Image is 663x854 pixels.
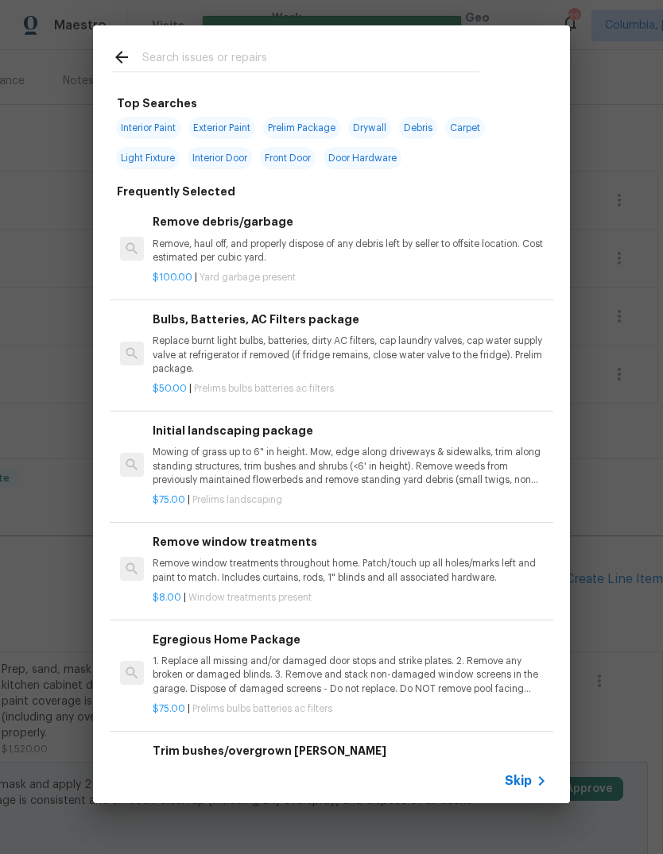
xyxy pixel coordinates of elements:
[260,147,316,169] span: Front Door
[153,533,547,551] h6: Remove window treatments
[153,493,547,507] p: |
[153,311,547,328] h6: Bulbs, Batteries, AC Filters package
[153,704,185,713] span: $75.00
[348,117,391,139] span: Drywall
[153,495,185,504] span: $75.00
[153,384,187,393] span: $50.00
[324,147,401,169] span: Door Hardware
[153,272,192,282] span: $100.00
[263,117,340,139] span: Prelim Package
[153,557,547,584] p: Remove window treatments throughout home. Patch/touch up all holes/marks left and paint to match....
[153,655,547,695] p: 1. Replace all missing and/or damaged door stops and strike plates. 2. Remove any broken or damag...
[505,773,532,789] span: Skip
[153,591,547,605] p: |
[399,117,437,139] span: Debris
[153,271,547,284] p: |
[188,147,252,169] span: Interior Door
[153,238,547,265] p: Remove, haul off, and properly dispose of any debris left by seller to offsite location. Cost est...
[117,95,197,112] h6: Top Searches
[153,446,547,486] p: Mowing of grass up to 6" in height. Mow, edge along driveways & sidewalks, trim along standing st...
[153,742,547,759] h6: Trim bushes/overgrown [PERSON_NAME]
[153,631,547,648] h6: Egregious Home Package
[188,117,255,139] span: Exterior Paint
[153,702,547,716] p: |
[142,48,479,71] input: Search issues or repairs
[153,593,181,602] span: $8.00
[153,382,547,396] p: |
[117,183,235,200] h6: Frequently Selected
[192,704,332,713] span: Prelims bulbs batteries ac filters
[153,213,547,230] h6: Remove debris/garbage
[116,117,180,139] span: Interior Paint
[445,117,485,139] span: Carpet
[194,384,334,393] span: Prelims bulbs batteries ac filters
[192,495,282,504] span: Prelims landscaping
[200,272,296,282] span: Yard garbage present
[188,593,312,602] span: Window treatments present
[153,422,547,439] h6: Initial landscaping package
[153,334,547,375] p: Replace burnt light bulbs, batteries, dirty AC filters, cap laundry valves, cap water supply valv...
[116,147,180,169] span: Light Fixture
